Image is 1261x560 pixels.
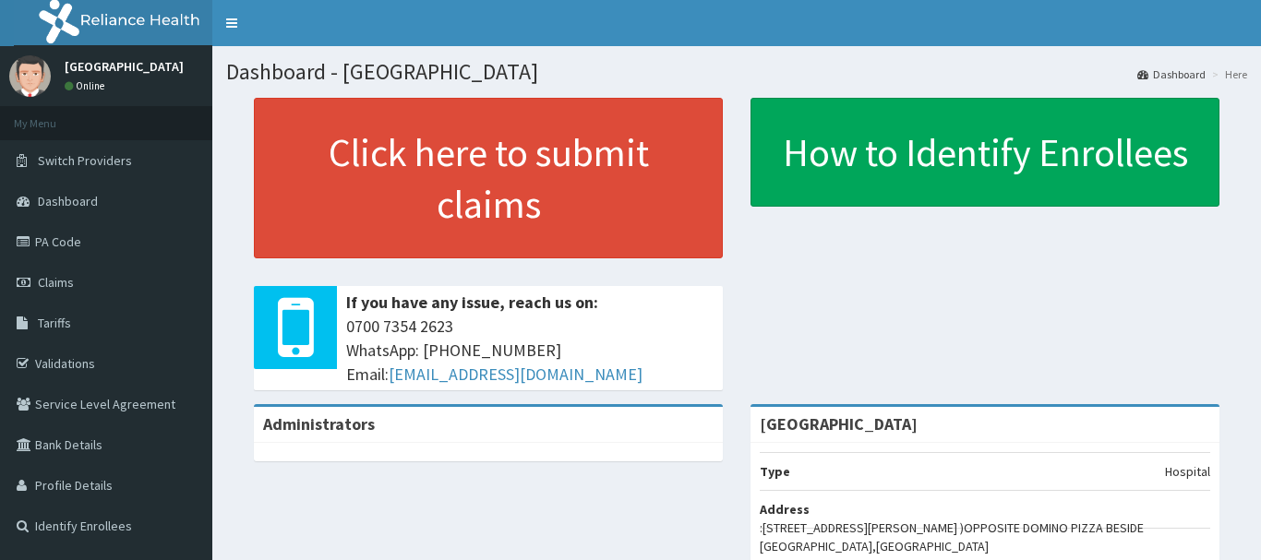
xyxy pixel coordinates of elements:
[346,315,714,386] span: 0700 7354 2623 WhatsApp: [PHONE_NUMBER] Email:
[751,98,1219,207] a: How to Identify Enrollees
[760,518,1210,555] p: :[STREET_ADDRESS][PERSON_NAME] )OPPOSITE DOMINO PIZZA BESIDE [GEOGRAPHIC_DATA],[GEOGRAPHIC_DATA]
[1165,462,1210,481] p: Hospital
[760,413,918,435] strong: [GEOGRAPHIC_DATA]
[760,501,810,518] b: Address
[254,98,723,258] a: Click here to submit claims
[38,152,132,169] span: Switch Providers
[9,55,51,97] img: User Image
[1137,66,1206,82] a: Dashboard
[346,292,598,313] b: If you have any issue, reach us on:
[1207,66,1247,82] li: Here
[760,463,790,480] b: Type
[38,193,98,209] span: Dashboard
[65,79,109,92] a: Online
[389,363,643,385] a: [EMAIL_ADDRESS][DOMAIN_NAME]
[38,315,71,331] span: Tariffs
[65,60,184,73] p: [GEOGRAPHIC_DATA]
[226,60,1247,84] h1: Dashboard - [GEOGRAPHIC_DATA]
[38,274,74,291] span: Claims
[263,413,375,435] b: Administrators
